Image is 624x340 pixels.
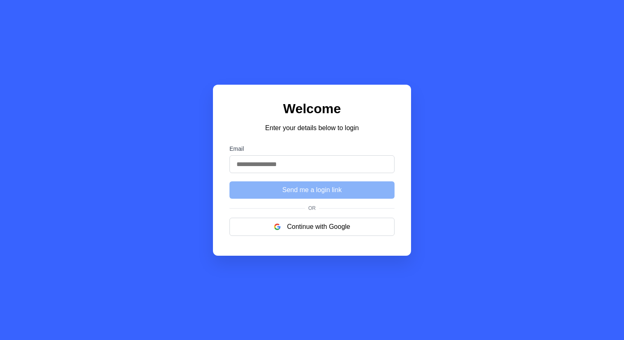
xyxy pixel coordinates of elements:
[229,145,395,152] label: Email
[274,223,281,230] img: google logo
[229,181,395,199] button: Send me a login link
[229,101,395,117] h1: Welcome
[229,218,395,236] button: Continue with Google
[305,205,319,211] span: Or
[229,123,395,133] p: Enter your details below to login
